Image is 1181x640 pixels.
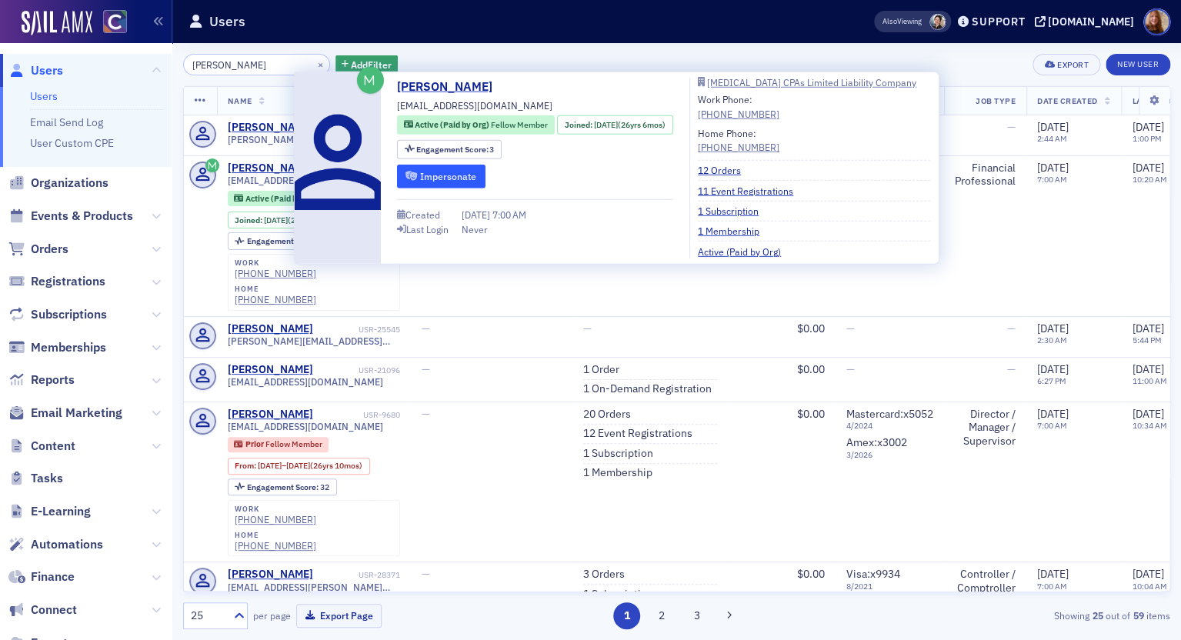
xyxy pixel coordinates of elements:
div: [MEDICAL_DATA] CPAs Limited Liability Company [707,78,916,87]
button: × [314,57,328,71]
span: Reports [31,372,75,388]
div: – (26yrs 10mos) [258,461,362,471]
span: Tasks [31,470,63,487]
span: [EMAIL_ADDRESS][DOMAIN_NAME] [228,376,383,388]
a: Connect [8,602,77,618]
div: [PHONE_NUMBER] [235,268,316,279]
a: Registrations [8,273,105,290]
div: USR-25545 [315,325,400,335]
button: 2 [649,602,676,629]
a: [PHONE_NUMBER] [235,540,316,552]
a: Orders [8,241,68,258]
span: [PERSON_NAME][EMAIL_ADDRESS][DOMAIN_NAME] [228,134,400,145]
button: Export [1033,54,1099,75]
div: Controller / Comptroller [955,568,1016,595]
span: [DATE] [1037,362,1069,376]
a: Tasks [8,470,63,487]
a: Reports [8,372,75,388]
span: $0.00 [797,362,825,376]
a: [PERSON_NAME] [228,121,313,135]
span: Users [31,62,63,79]
div: home [235,531,316,540]
time: 10:34 AM [1132,420,1166,431]
span: Connect [31,602,77,618]
span: 4 / 2024 [846,421,933,431]
a: [PHONE_NUMBER] [698,106,779,120]
a: [PERSON_NAME] [228,322,313,336]
time: 11:00 AM [1132,375,1166,386]
span: Joined : [565,118,594,131]
a: New User [1106,54,1170,75]
div: 3 [416,145,494,154]
span: [DATE] [1037,161,1069,175]
span: [DATE] [1037,567,1069,581]
a: 1 Order [583,363,619,377]
span: — [422,362,430,376]
span: [DATE] [1132,161,1163,175]
span: — [1007,120,1016,134]
div: Export [1057,61,1089,69]
span: [PERSON_NAME][EMAIL_ADDRESS][DOMAIN_NAME] [228,335,400,347]
h1: Users [209,12,245,31]
div: Home Phone: [698,126,779,155]
span: [DATE] [1037,120,1069,134]
span: [DATE] [1132,567,1163,581]
span: Pamela Galey-Coleman [929,14,946,30]
time: 7:00 AM [1037,420,1067,431]
a: [PERSON_NAME] [228,162,313,175]
span: Add Filter [351,58,392,72]
div: Financial Professional [955,162,1016,188]
span: 8 / 2021 [846,582,933,592]
a: Finance [8,568,75,585]
a: 20 Orders [583,408,631,422]
time: 5:44 PM [1132,335,1161,345]
div: Engagement Score: 32 [228,478,337,495]
span: Profile [1143,8,1170,35]
div: Joined: 1999-01-29 00:00:00 [228,212,343,228]
time: 7:00 AM [1037,174,1067,185]
div: [PERSON_NAME] [228,568,313,582]
span: — [1007,362,1016,376]
div: 25 [191,608,225,624]
div: Director / Manager / Supervisor [955,408,1016,448]
span: Engagement Score : [247,482,320,492]
strong: 25 [1089,608,1106,622]
span: Fellow Member [265,438,322,449]
a: Prior Fellow Member [234,439,322,449]
img: SailAMX [22,11,92,35]
span: Prior [245,438,265,449]
span: — [422,407,430,421]
span: Events & Products [31,208,133,225]
time: 2:30 AM [1037,335,1067,345]
div: Support [972,15,1025,28]
span: $0.00 [797,567,825,581]
img: SailAMX [103,10,127,34]
span: Active (Paid by Org) [415,119,491,130]
a: Automations [8,536,103,553]
a: Content [8,438,75,455]
span: [DATE] [1037,322,1069,335]
div: home [235,285,316,294]
span: Email Marketing [31,405,122,422]
a: Events & Products [8,208,133,225]
div: Showing out of items [852,608,1170,622]
span: Visa : x9934 [846,567,900,581]
div: Also [882,16,897,26]
div: 3 [247,237,325,245]
span: [DATE] [1132,120,1163,134]
a: 1 Subscription [698,204,770,218]
span: [DATE] [286,460,310,471]
span: Job Type [976,95,1016,106]
a: [PERSON_NAME] [228,363,313,377]
div: Work Phone: [698,92,779,121]
div: Prior: Prior: Fellow Member [228,437,329,452]
button: 3 [683,602,710,629]
label: per page [253,608,291,622]
span: Orders [31,241,68,258]
div: USR-9680 [315,410,400,420]
div: 32 [247,483,329,492]
div: Engagement Score: 3 [228,232,332,249]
